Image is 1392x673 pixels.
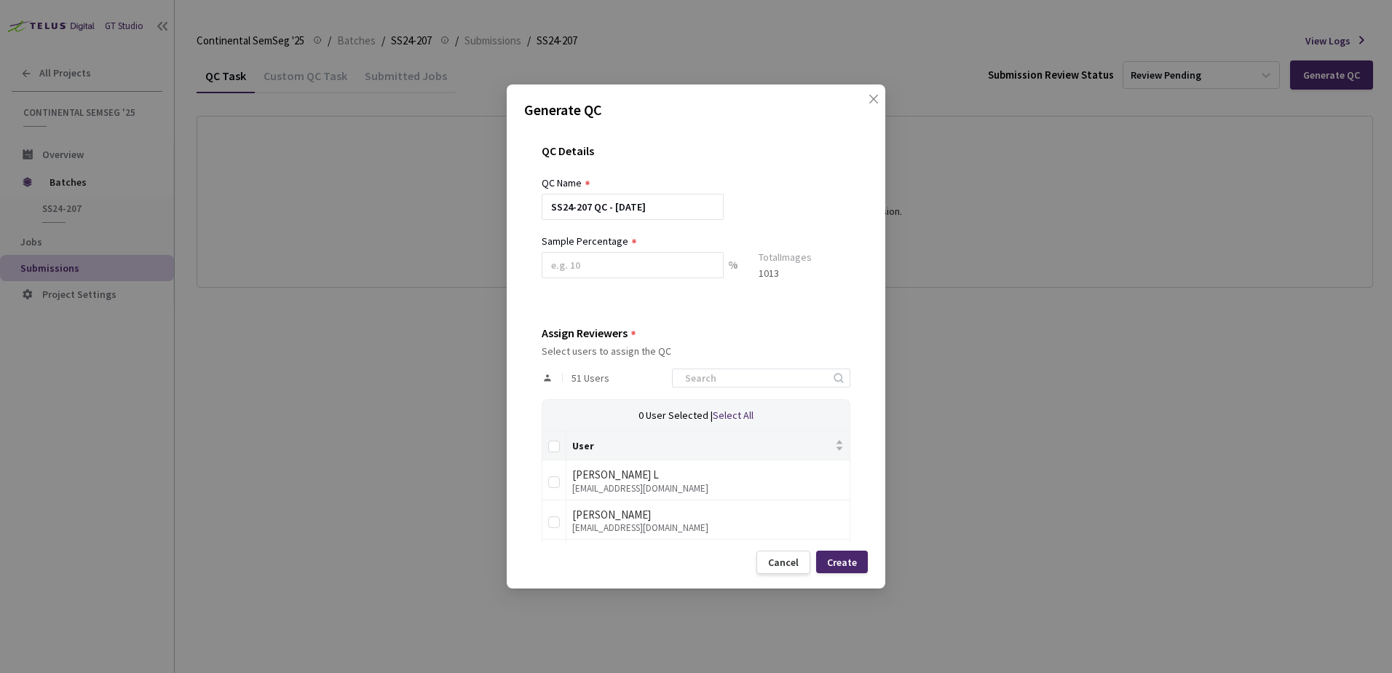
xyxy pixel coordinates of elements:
span: close [868,93,879,134]
div: Sample Percentage [542,233,628,249]
p: Generate QC [524,99,868,121]
div: Select users to assign the QC [542,345,850,357]
span: Select All [713,409,754,422]
div: Create [827,556,857,568]
th: User [566,431,850,460]
div: Cancel [768,556,799,568]
div: 1013 [759,265,812,281]
div: [EMAIL_ADDRESS][DOMAIN_NAME] [572,484,844,494]
span: 51 Users [572,372,609,384]
span: 0 User Selected | [638,409,713,422]
input: Search [676,369,831,387]
button: Close [853,93,877,117]
div: QC Details [542,144,850,175]
div: Assign Reviewers [542,326,628,339]
div: [EMAIL_ADDRESS][DOMAIN_NAME] [572,523,844,533]
input: e.g. 10 [542,252,724,278]
div: Total Images [759,249,812,265]
span: User [572,440,832,452]
div: % [724,252,743,291]
div: [PERSON_NAME] [572,506,844,524]
div: QC Name [542,175,582,191]
div: [PERSON_NAME] L [572,466,844,484]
